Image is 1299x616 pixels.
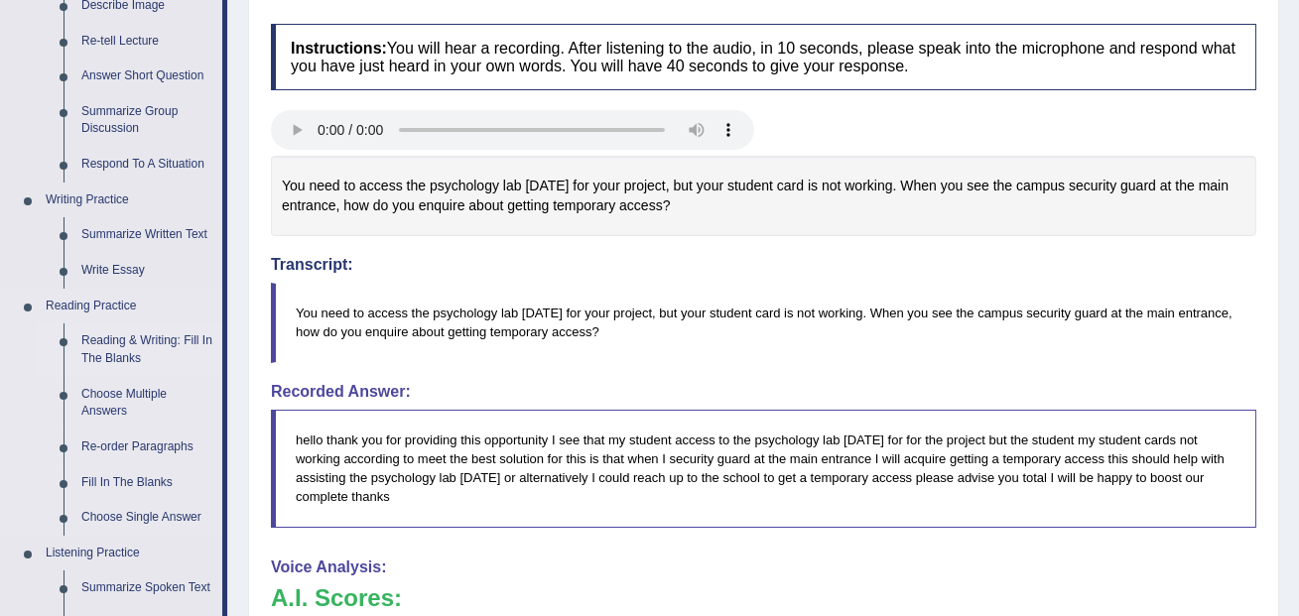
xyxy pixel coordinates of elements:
[72,465,222,501] a: Fill In The Blanks
[72,377,222,430] a: Choose Multiple Answers
[72,253,222,289] a: Write Essay
[37,289,222,324] a: Reading Practice
[37,183,222,218] a: Writing Practice
[271,156,1256,236] div: You need to access the psychology lab [DATE] for your project, but your student card is not worki...
[271,558,1256,576] h4: Voice Analysis:
[72,24,222,60] a: Re-tell Lecture
[291,40,387,57] b: Instructions:
[271,584,402,611] b: A.I. Scores:
[271,410,1256,527] blockquote: hello thank you for providing this opportunity I see that my student access to the psychology lab...
[72,217,222,253] a: Summarize Written Text
[72,500,222,536] a: Choose Single Answer
[72,430,222,465] a: Re-order Paragraphs
[72,323,222,376] a: Reading & Writing: Fill In The Blanks
[72,147,222,183] a: Respond To A Situation
[271,24,1256,90] h4: You will hear a recording. After listening to the audio, in 10 seconds, please speak into the mic...
[271,283,1256,362] blockquote: You need to access the psychology lab [DATE] for your project, but your student card is not worki...
[37,536,222,571] a: Listening Practice
[72,94,222,147] a: Summarize Group Discussion
[271,383,1256,401] h4: Recorded Answer:
[72,570,222,606] a: Summarize Spoken Text
[72,59,222,94] a: Answer Short Question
